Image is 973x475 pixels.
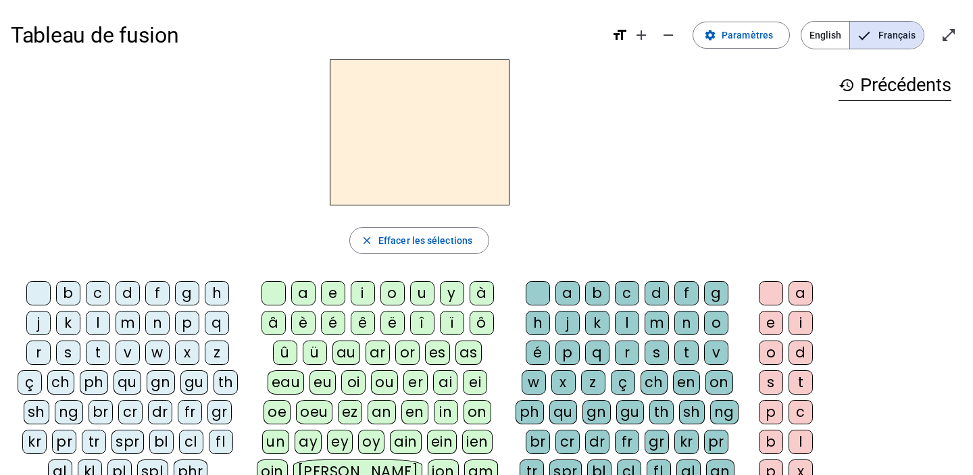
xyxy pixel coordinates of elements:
div: sh [24,400,49,424]
div: cr [118,400,143,424]
div: ï [440,311,464,335]
button: Paramètres [693,22,790,49]
div: oy [358,430,384,454]
button: Entrer en plein écran [935,22,962,49]
div: c [86,281,110,305]
div: k [56,311,80,335]
div: é [526,341,550,365]
div: gn [582,400,611,424]
h1: Tableau de fusion [11,14,601,57]
div: or [395,341,420,365]
div: e [759,311,783,335]
div: eu [309,370,336,395]
div: t [789,370,813,395]
div: s [645,341,669,365]
div: on [705,370,733,395]
div: ien [462,430,493,454]
div: ai [433,370,457,395]
div: kr [22,430,47,454]
div: i [789,311,813,335]
div: m [645,311,669,335]
div: gr [207,400,232,424]
div: gu [616,400,644,424]
div: fl [209,430,233,454]
div: fr [178,400,202,424]
div: br [89,400,113,424]
div: ph [516,400,544,424]
div: r [615,341,639,365]
div: qu [549,400,577,424]
div: as [455,341,482,365]
div: bl [149,430,174,454]
div: j [26,311,51,335]
div: b [585,281,609,305]
div: ein [427,430,457,454]
div: en [401,400,428,424]
mat-icon: close [361,234,373,247]
div: un [262,430,289,454]
span: Effacer les sélections [378,232,472,249]
div: tr [82,430,106,454]
div: e [321,281,345,305]
div: au [332,341,360,365]
div: z [205,341,229,365]
div: à [470,281,494,305]
div: kr [674,430,699,454]
div: b [759,430,783,454]
div: ng [55,400,83,424]
div: w [145,341,170,365]
div: a [291,281,316,305]
div: sh [679,400,705,424]
div: u [410,281,434,305]
div: ë [380,311,405,335]
div: f [145,281,170,305]
div: t [86,341,110,365]
div: o [380,281,405,305]
div: o [704,311,728,335]
div: ê [351,311,375,335]
div: spr [111,430,144,454]
div: gr [645,430,669,454]
div: c [615,281,639,305]
div: h [526,311,550,335]
div: a [789,281,813,305]
div: n [674,311,699,335]
div: û [273,341,297,365]
div: x [175,341,199,365]
h3: Précédents [839,70,951,101]
div: ph [80,370,108,395]
span: English [801,22,849,49]
div: é [321,311,345,335]
div: ô [470,311,494,335]
div: î [410,311,434,335]
div: ou [371,370,398,395]
div: a [555,281,580,305]
mat-button-toggle-group: Language selection [801,21,924,49]
div: l [615,311,639,335]
div: z [581,370,605,395]
div: in [434,400,458,424]
div: es [425,341,450,365]
div: ç [611,370,635,395]
div: j [555,311,580,335]
div: oeu [296,400,332,424]
div: b [56,281,80,305]
div: d [789,341,813,365]
div: ay [295,430,322,454]
div: ei [463,370,487,395]
div: th [649,400,674,424]
mat-icon: history [839,77,855,93]
div: q [205,311,229,335]
div: t [674,341,699,365]
div: p [175,311,199,335]
div: ch [641,370,668,395]
div: eau [268,370,305,395]
div: ch [47,370,74,395]
div: ain [390,430,422,454]
mat-icon: settings [704,29,716,41]
div: g [175,281,199,305]
div: dr [585,430,609,454]
div: ez [338,400,362,424]
div: è [291,311,316,335]
mat-icon: format_size [612,27,628,43]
